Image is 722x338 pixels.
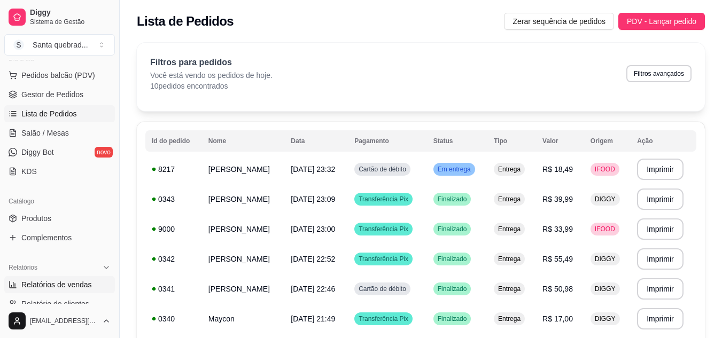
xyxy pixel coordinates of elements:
a: Produtos [4,210,115,227]
a: Complementos [4,229,115,246]
td: [PERSON_NAME] [202,184,284,214]
button: Select a team [4,34,115,56]
th: Valor [536,130,584,152]
span: DIGGY [593,255,618,263]
th: Origem [584,130,631,152]
span: Entrega [496,315,523,323]
a: DiggySistema de Gestão [4,4,115,30]
h2: Lista de Pedidos [137,13,234,30]
span: Finalizado [436,315,469,323]
span: [DATE] 22:46 [291,285,335,293]
th: Id do pedido [145,130,202,152]
span: Zerar sequência de pedidos [513,15,605,27]
td: [PERSON_NAME] [202,154,284,184]
th: Data [284,130,348,152]
button: Filtros avançados [626,65,692,82]
div: Santa quebrad ... [33,40,88,50]
a: Salão / Mesas [4,124,115,142]
span: Transferência Pix [356,195,410,203]
span: Sistema de Gestão [30,18,111,26]
span: [DATE] 21:49 [291,315,335,323]
span: DIGGY [593,195,618,203]
a: Lista de Pedidos [4,105,115,122]
button: Imprimir [637,159,684,180]
span: R$ 33,99 [542,225,573,233]
span: IFOOD [593,165,617,174]
span: DIGGY [593,285,618,293]
span: DIGGY [593,315,618,323]
button: Imprimir [637,278,684,300]
span: Cartão de débito [356,285,408,293]
div: 0342 [152,254,196,264]
span: R$ 50,98 [542,285,573,293]
span: Pedidos balcão (PDV) [21,70,95,81]
span: [EMAIL_ADDRESS][DOMAIN_NAME] [30,317,98,325]
div: 0343 [152,194,196,205]
span: Entrega [496,225,523,233]
span: KDS [21,166,37,177]
span: Relatório de clientes [21,298,89,309]
th: Status [427,130,487,152]
span: Salão / Mesas [21,128,69,138]
p: Você está vendo os pedidos de hoje. [150,70,273,81]
span: Diggy [30,8,111,18]
span: Finalizado [436,195,469,203]
span: Em entrega [436,165,473,174]
th: Nome [202,130,284,152]
button: Imprimir [637,248,684,270]
th: Ação [631,130,696,152]
span: Entrega [496,255,523,263]
div: 9000 [152,224,196,234]
span: R$ 18,49 [542,165,573,174]
span: S [13,40,24,50]
th: Tipo [487,130,536,152]
span: Cartão de débito [356,165,408,174]
span: Entrega [496,195,523,203]
div: 0340 [152,313,196,324]
span: Complementos [21,232,72,243]
span: Transferência Pix [356,315,410,323]
button: Imprimir [637,308,684,329]
td: [PERSON_NAME] [202,274,284,304]
span: [DATE] 23:32 [291,165,335,174]
a: KDS [4,163,115,180]
span: Transferência Pix [356,225,410,233]
span: Transferência Pix [356,255,410,263]
span: Lista de Pedidos [21,108,77,119]
p: Filtros para pedidos [150,56,273,69]
span: Relatórios de vendas [21,279,92,290]
div: Catálogo [4,193,115,210]
p: 10 pedidos encontrados [150,81,273,91]
button: Pedidos balcão (PDV) [4,67,115,84]
span: IFOOD [593,225,617,233]
span: Relatórios [9,263,37,272]
span: Entrega [496,285,523,293]
span: [DATE] 23:09 [291,195,335,203]
button: Zerar sequência de pedidos [504,13,614,30]
span: Finalizado [436,225,469,233]
td: [PERSON_NAME] [202,214,284,244]
span: [DATE] 23:00 [291,225,335,233]
div: 0341 [152,284,196,294]
span: Entrega [496,165,523,174]
td: [PERSON_NAME] [202,244,284,274]
span: Diggy Bot [21,147,54,158]
span: PDV - Lançar pedido [627,15,696,27]
a: Relatórios de vendas [4,276,115,293]
a: Diggy Botnovo [4,144,115,161]
span: R$ 39,99 [542,195,573,203]
span: Finalizado [436,285,469,293]
span: Produtos [21,213,51,224]
button: Imprimir [637,188,684,210]
button: [EMAIL_ADDRESS][DOMAIN_NAME] [4,308,115,334]
span: R$ 17,00 [542,315,573,323]
span: Gestor de Pedidos [21,89,83,100]
span: Finalizado [436,255,469,263]
span: R$ 55,49 [542,255,573,263]
button: PDV - Lançar pedido [618,13,705,30]
a: Gestor de Pedidos [4,86,115,103]
td: Maycon [202,304,284,334]
span: [DATE] 22:52 [291,255,335,263]
button: Imprimir [637,218,684,240]
div: 8217 [152,164,196,175]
